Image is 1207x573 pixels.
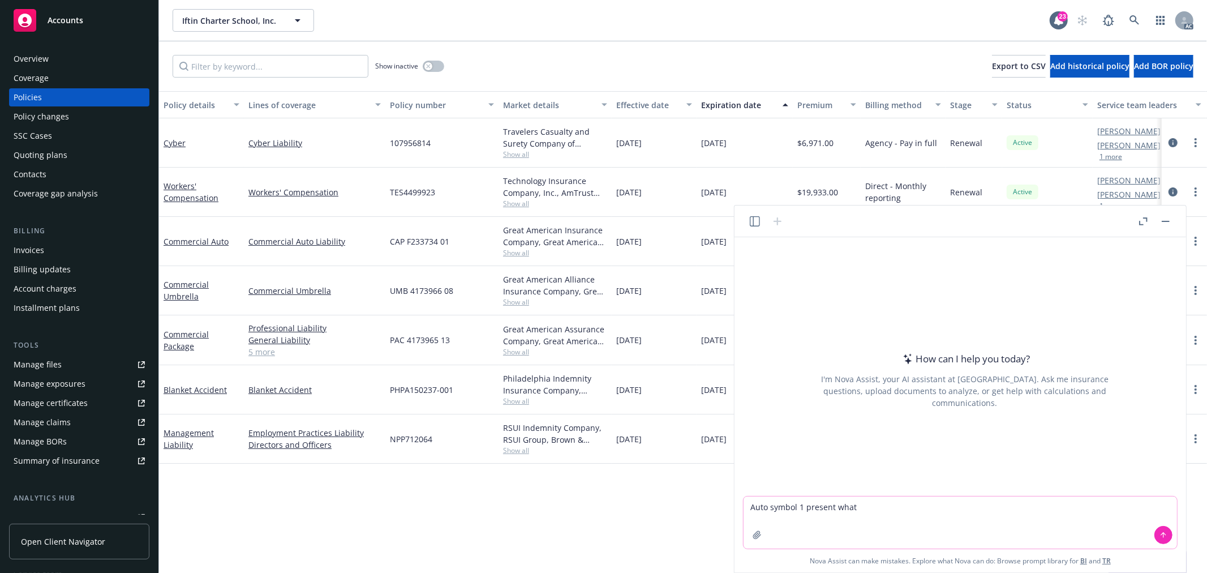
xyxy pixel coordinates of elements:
div: Philadelphia Indemnity Insurance Company, [GEOGRAPHIC_DATA] Insurance Companies [503,373,607,396]
a: Coverage [9,69,149,87]
div: 23 [1058,11,1068,22]
button: Policy details [159,91,244,118]
span: Export to CSV [992,61,1046,71]
button: Lines of coverage [244,91,385,118]
a: Cyber Liability [248,137,381,149]
a: Search [1123,9,1146,32]
a: [PERSON_NAME] [1097,125,1161,137]
div: Status [1007,99,1076,111]
a: [PERSON_NAME] [1097,139,1161,151]
div: Analytics hub [9,493,149,504]
div: SSC Cases [14,127,52,145]
a: more [1189,136,1202,149]
span: Iftin Charter School, Inc. [182,15,280,27]
div: Installment plans [14,299,80,317]
button: Add BOR policy [1134,55,1193,78]
div: Billing [9,225,149,237]
span: Direct - Monthly reporting [865,180,941,204]
a: Policies [9,88,149,106]
input: Filter by keyword... [173,55,368,78]
div: Billing updates [14,260,71,279]
a: Blanket Accident [164,384,227,395]
a: 5 more [248,346,381,358]
a: Workers' Compensation [164,181,218,203]
button: Iftin Charter School, Inc. [173,9,314,32]
button: 1 more [1099,153,1122,160]
a: Commercial Auto Liability [248,236,381,247]
span: Show inactive [375,61,418,71]
span: Show all [503,199,607,208]
a: Loss summary generator [9,508,149,527]
span: $19,933.00 [797,186,838,198]
div: Billing method [865,99,929,111]
a: more [1189,383,1202,396]
span: [DATE] [616,186,642,198]
span: [DATE] [616,433,642,445]
div: Contacts [14,165,46,183]
span: [DATE] [701,236,727,247]
div: Travelers Casualty and Surety Company of America, Travelers Insurance [503,126,607,149]
span: [DATE] [616,384,642,396]
a: Blanket Accident [248,384,381,396]
a: Commercial Package [164,329,209,352]
span: [DATE] [616,137,642,149]
div: Policy details [164,99,227,111]
span: Show all [503,347,607,357]
a: more [1189,185,1202,199]
a: [PERSON_NAME] [1097,174,1161,186]
a: circleInformation [1166,136,1180,149]
a: Manage exposures [9,375,149,393]
span: [DATE] [701,433,727,445]
div: Account charges [14,280,76,298]
a: Employment Practices Liability [248,427,381,439]
a: TR [1102,556,1111,566]
div: Manage BORs [14,433,67,451]
span: Accounts [48,16,83,25]
a: more [1189,284,1202,297]
span: [DATE] [701,285,727,297]
div: Manage exposures [14,375,85,393]
div: Great American Alliance Insurance Company, Great American Insurance Group [503,273,607,297]
span: PAC 4173965 13 [390,334,450,346]
a: Professional Liability [248,322,381,334]
a: Report a Bug [1097,9,1120,32]
a: more [1189,432,1202,446]
span: UMB 4173966 08 [390,285,453,297]
div: Invoices [14,241,44,259]
a: Workers' Compensation [248,186,381,198]
span: 107956814 [390,137,431,149]
div: Summary of insurance [14,452,100,470]
span: TES4499923 [390,186,435,198]
span: Show all [503,248,607,258]
a: Management Liability [164,427,214,450]
a: more [1189,234,1202,248]
div: Quoting plans [14,146,67,164]
span: CAP F233734 01 [390,236,449,247]
span: Renewal [950,186,982,198]
button: Status [1002,91,1093,118]
span: Active [1011,138,1034,148]
span: NPP712064 [390,433,432,445]
div: Manage files [14,356,62,374]
button: Billing method [861,91,946,118]
div: Coverage [14,69,49,87]
a: Quoting plans [9,146,149,164]
button: Export to CSV [992,55,1046,78]
button: Expiration date [697,91,793,118]
a: circleInformation [1166,185,1180,199]
button: Effective date [612,91,697,118]
a: Manage certificates [9,394,149,412]
a: Accounts [9,5,149,36]
div: RSUI Indemnity Company, RSUI Group, Brown & Riding Insurance Services, Inc. [503,422,607,446]
a: General Liability [248,334,381,346]
span: Add BOR policy [1134,61,1193,71]
span: PHPA150237-001 [390,384,453,396]
div: Coverage gap analysis [14,185,98,203]
div: Tools [9,340,149,351]
a: Contacts [9,165,149,183]
a: Policy changes [9,108,149,126]
a: Installment plans [9,299,149,317]
span: [DATE] [701,137,727,149]
span: Active [1011,187,1034,197]
div: Market details [503,99,595,111]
